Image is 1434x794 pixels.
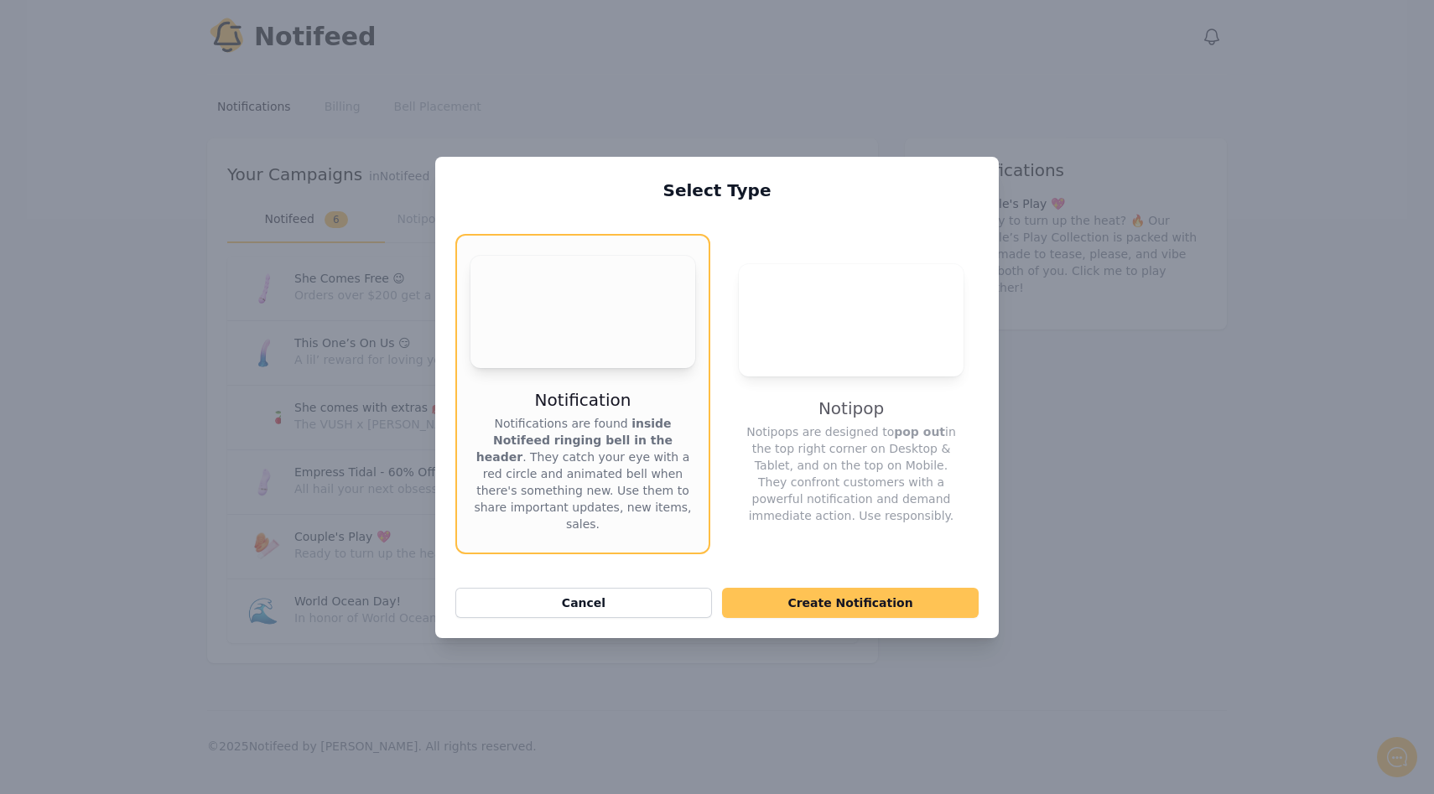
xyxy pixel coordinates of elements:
[739,264,964,376] video: Your browser does not support the video tag.
[818,397,884,420] h3: Notipop
[108,232,201,246] span: New conversation
[722,588,979,618] button: Create Notification
[739,423,964,524] p: Notipops are designed to in the top right corner on Desktop & Tablet, and on the top on Mobile. T...
[26,222,309,256] button: New conversation
[455,588,712,618] button: Cancel
[25,112,310,192] h2: Don't see Notifeed in your header? Let me know and I'll set it up! ✅
[535,388,631,412] h3: Notification
[455,234,710,554] button: Your browser does not support the video tag.NotificationNotifications are found inside Notifeed r...
[455,180,979,200] h2: Select Type
[470,415,695,532] p: Notifications are found . They catch your eye with a red circle and animated bell when there's so...
[724,234,979,554] button: Your browser does not support the video tag.NotipopNotipops are designed topop outin the top righ...
[140,586,212,597] span: We run on Gist
[894,425,945,439] strong: pop out
[25,81,310,108] h1: Hello!
[476,417,673,464] strong: inside Notifeed ringing bell in the header
[470,256,695,368] video: Your browser does not support the video tag.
